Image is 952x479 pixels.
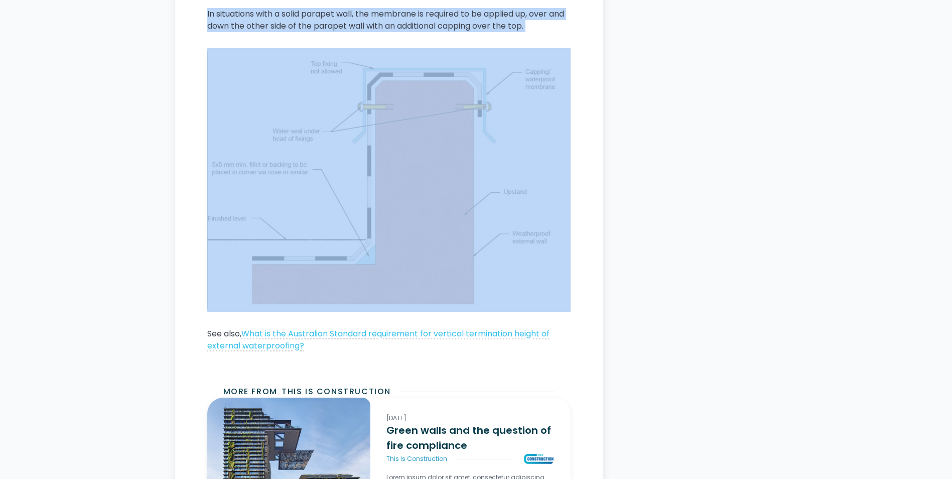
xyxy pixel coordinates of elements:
h2: More from [223,386,278,398]
img: Green walls and the question of fire compliance [523,453,555,465]
div: [DATE] [386,414,554,423]
div: This Is Construction [386,454,447,463]
p: See also, [207,328,571,352]
h3: Green walls and the question of fire compliance [386,423,554,453]
p: In situations with a solid parapet wall, the membrane is required to be applied up, over and down... [207,8,571,32]
h2: This Is Construction [282,386,391,398]
a: What is the Australian Standard requirement for vertical termination height of external waterproo... [207,328,550,351]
